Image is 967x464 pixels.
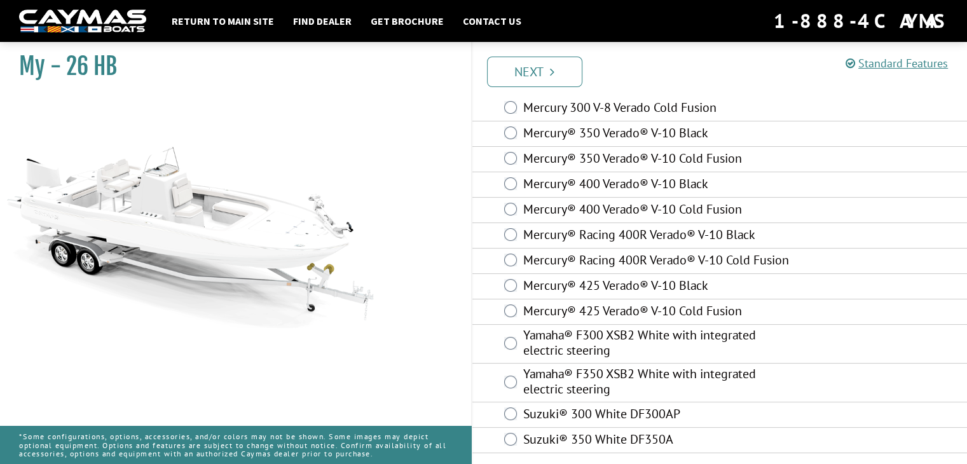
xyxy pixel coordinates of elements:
[364,13,450,29] a: Get Brochure
[487,57,582,87] a: Next
[19,52,439,81] h1: My - 26 HB
[165,13,280,29] a: Return to main site
[523,278,790,296] label: Mercury® 425 Verado® V-10 Black
[456,13,528,29] a: Contact Us
[846,56,948,71] a: Standard Features
[523,432,790,450] label: Suzuki® 350 White DF350A
[19,426,452,464] p: *Some configurations, options, accessories, and/or colors may not be shown. Some images may depic...
[523,201,790,220] label: Mercury® 400 Verado® V-10 Cold Fusion
[523,327,790,361] label: Yamaha® F300 XSB2 White with integrated electric steering
[523,366,790,400] label: Yamaha® F350 XSB2 White with integrated electric steering
[523,227,790,245] label: Mercury® Racing 400R Verado® V-10 Black
[523,252,790,271] label: Mercury® Racing 400R Verado® V-10 Cold Fusion
[523,176,790,194] label: Mercury® 400 Verado® V-10 Black
[523,125,790,144] label: Mercury® 350 Verado® V-10 Black
[19,10,146,33] img: white-logo-c9c8dbefe5ff5ceceb0f0178aa75bf4bb51f6bca0971e226c86eb53dfe498488.png
[523,151,790,169] label: Mercury® 350 Verado® V-10 Cold Fusion
[523,303,790,322] label: Mercury® 425 Verado® V-10 Cold Fusion
[774,7,948,35] div: 1-888-4CAYMAS
[287,13,358,29] a: Find Dealer
[523,406,790,425] label: Suzuki® 300 White DF300AP
[523,100,790,118] label: Mercury 300 V-8 Verado Cold Fusion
